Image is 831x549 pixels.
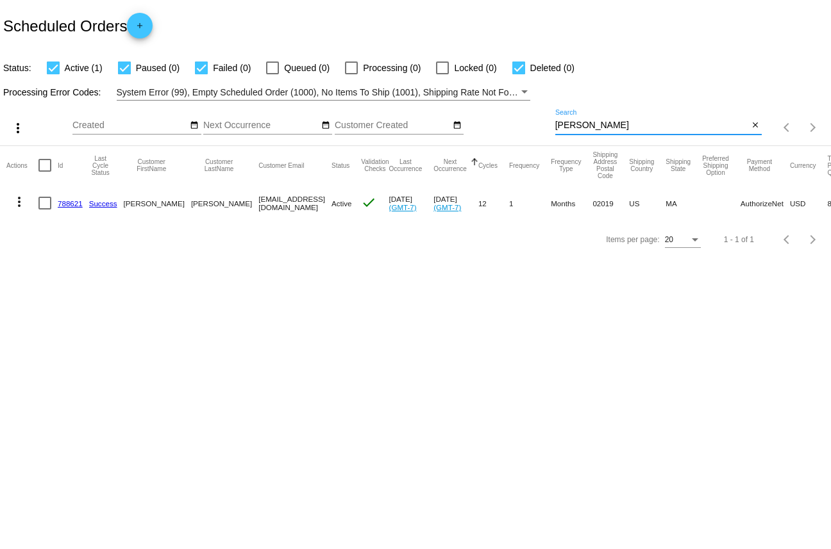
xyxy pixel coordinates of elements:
button: Next page [800,227,826,252]
button: Change sorting for CustomerFirstName [124,158,180,172]
button: Change sorting for ShippingCountry [629,158,654,172]
a: 788621 [58,199,83,208]
div: Items per page: [606,235,659,244]
span: Failed (0) [213,60,251,76]
mat-icon: add [132,21,147,37]
span: Queued (0) [284,60,330,76]
input: Customer Created [335,120,450,131]
button: Next page [800,115,826,140]
mat-header-cell: Actions [6,146,38,184]
span: Locked (0) [454,60,496,76]
button: Change sorting for FrequencyType [551,158,581,172]
button: Change sorting for ShippingState [666,158,691,172]
mat-icon: more_vert [12,194,27,209]
span: Processing Error Codes: [3,87,101,97]
button: Change sorting for CustomerEmail [258,161,304,169]
mat-cell: [PERSON_NAME] [124,184,191,222]
button: Change sorting for PreferredShippingOption [702,155,729,176]
input: Created [72,120,188,131]
span: Paused (0) [136,60,180,76]
mat-select: Items per page: [665,236,701,245]
span: 20 [665,235,673,244]
mat-cell: [PERSON_NAME] [191,184,258,222]
mat-cell: [DATE] [433,184,478,222]
mat-icon: date_range [453,120,462,131]
mat-icon: close [751,120,760,131]
a: (GMT-7) [389,203,417,211]
mat-header-cell: Validation Checks [361,146,389,184]
button: Change sorting for PaymentMethod.Type [741,158,778,172]
span: Active [332,199,352,208]
button: Change sorting for ShippingPostcode [592,151,617,179]
a: Success [89,199,117,208]
div: 1 - 1 of 1 [724,235,754,244]
input: Next Occurrence [203,120,319,131]
button: Clear [748,119,762,133]
mat-icon: more_vert [10,120,26,136]
mat-icon: date_range [190,120,199,131]
mat-cell: MA [666,184,702,222]
button: Change sorting for Status [332,161,349,169]
button: Previous page [775,227,800,252]
mat-cell: US [629,184,666,222]
button: Change sorting for LastProcessingCycleId [89,155,112,176]
span: Active (1) [65,60,103,76]
span: Status: [3,63,31,73]
button: Change sorting for Cycles [478,161,498,169]
mat-cell: 12 [478,184,509,222]
mat-icon: check [361,195,376,210]
mat-cell: 1 [509,184,551,222]
span: Processing (0) [363,60,421,76]
button: Change sorting for LastOccurrenceUtc [389,158,423,172]
button: Change sorting for CurrencyIso [790,161,816,169]
mat-cell: USD [790,184,828,222]
mat-cell: AuthorizeNet [741,184,790,222]
a: (GMT-7) [433,203,461,211]
mat-cell: [DATE] [389,184,434,222]
input: Search [555,120,749,131]
button: Change sorting for NextOccurrenceUtc [433,158,467,172]
button: Change sorting for Frequency [509,161,539,169]
span: Deleted (0) [530,60,575,76]
button: Change sorting for CustomerLastName [191,158,247,172]
h2: Scheduled Orders [3,13,153,38]
mat-icon: date_range [321,120,330,131]
button: Previous page [775,115,800,140]
mat-cell: 02019 [592,184,629,222]
mat-select: Filter by Processing Error Codes [117,85,531,101]
mat-cell: [EMAIL_ADDRESS][DOMAIN_NAME] [258,184,332,222]
button: Change sorting for Id [58,161,63,169]
mat-cell: Months [551,184,592,222]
